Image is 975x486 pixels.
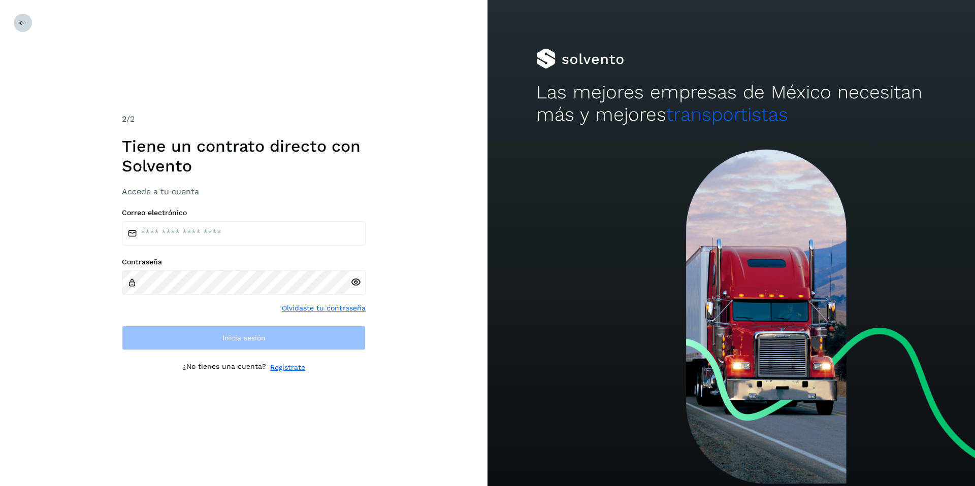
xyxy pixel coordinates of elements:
[282,303,366,314] a: Olvidaste tu contraseña
[122,258,366,266] label: Contraseña
[122,209,366,217] label: Correo electrónico
[122,187,366,196] h3: Accede a tu cuenta
[536,81,926,126] h2: Las mejores empresas de México necesitan más y mejores
[122,114,126,124] span: 2
[270,362,305,373] a: Regístrate
[222,334,266,341] span: Inicia sesión
[182,362,266,373] p: ¿No tienes una cuenta?
[666,103,788,125] span: transportistas
[122,326,366,350] button: Inicia sesión
[122,136,366,176] h1: Tiene un contrato directo con Solvento
[122,113,366,125] div: /2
